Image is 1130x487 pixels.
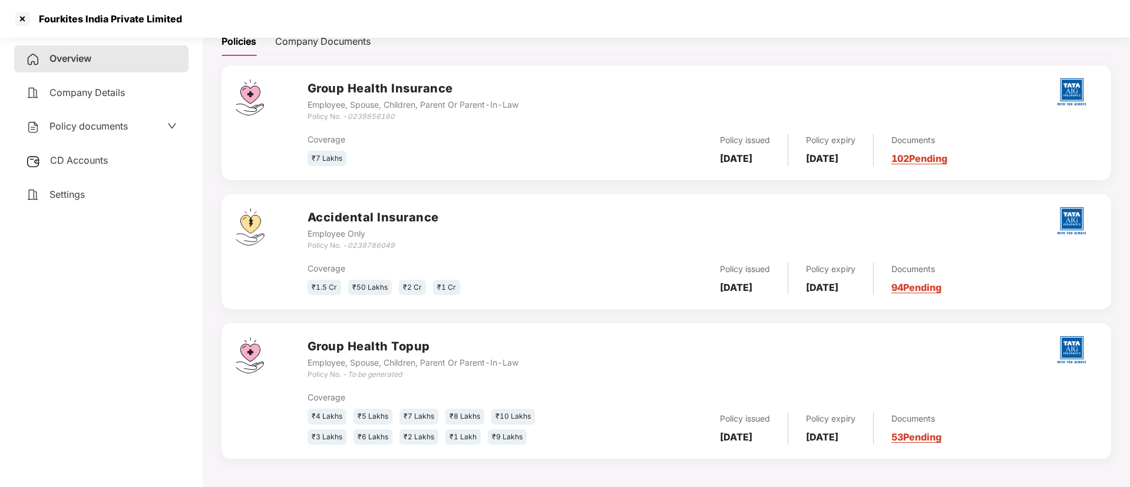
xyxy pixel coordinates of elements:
[720,263,770,276] div: Policy issued
[308,240,439,251] div: Policy No. -
[348,241,395,250] i: 0239786049
[806,134,855,147] div: Policy expiry
[399,280,426,296] div: ₹2 Cr
[26,52,40,67] img: svg+xml;base64,PHN2ZyB4bWxucz0iaHR0cDovL3d3dy53My5vcmcvMjAwMC9zdmciIHdpZHRoPSIyNCIgaGVpZ2h0PSIyNC...
[49,87,125,98] span: Company Details
[26,154,41,168] img: svg+xml;base64,PHN2ZyB3aWR0aD0iMjUiIGhlaWdodD0iMjQiIHZpZXdCb3g9IjAgMCAyNSAyNCIgZmlsbD0ibm9uZSIgeG...
[26,86,40,100] img: svg+xml;base64,PHN2ZyB4bWxucz0iaHR0cDovL3d3dy53My5vcmcvMjAwMC9zdmciIHdpZHRoPSIyNCIgaGVpZ2h0PSIyNC...
[891,412,941,425] div: Documents
[308,356,518,369] div: Employee, Spouse, Children, Parent Or Parent-In-Law
[308,369,518,380] div: Policy No. -
[308,262,571,275] div: Coverage
[891,281,941,293] a: 94 Pending
[236,79,264,115] img: svg+xml;base64,PHN2ZyB4bWxucz0iaHR0cDovL3d3dy53My5vcmcvMjAwMC9zdmciIHdpZHRoPSI0Ny43MTQiIGhlaWdodD...
[806,263,855,276] div: Policy expiry
[308,337,518,356] h3: Group Health Topup
[308,280,341,296] div: ₹1.5 Cr
[891,263,941,276] div: Documents
[806,412,855,425] div: Policy expiry
[891,153,947,164] a: 102 Pending
[348,370,402,379] i: To be generated
[353,409,392,425] div: ₹5 Lakhs
[49,120,128,132] span: Policy documents
[348,280,392,296] div: ₹50 Lakhs
[445,409,484,425] div: ₹8 Lakhs
[50,154,108,166] span: CD Accounts
[308,98,518,111] div: Employee, Spouse, Children, Parent Or Parent-In-Law
[353,429,392,445] div: ₹6 Lakhs
[308,111,518,122] div: Policy No. -
[720,412,770,425] div: Policy issued
[399,409,438,425] div: ₹7 Lakhs
[236,337,264,373] img: svg+xml;base64,PHN2ZyB4bWxucz0iaHR0cDovL3d3dy53My5vcmcvMjAwMC9zdmciIHdpZHRoPSI0Ny43MTQiIGhlaWdodD...
[806,281,838,293] b: [DATE]
[433,280,460,296] div: ₹1 Cr
[1051,200,1092,241] img: tatag.png
[891,431,941,443] a: 53 Pending
[720,134,770,147] div: Policy issued
[308,227,439,240] div: Employee Only
[399,429,438,445] div: ₹2 Lakhs
[308,79,518,98] h3: Group Health Insurance
[806,153,838,164] b: [DATE]
[720,153,752,164] b: [DATE]
[275,34,371,49] div: Company Documents
[308,391,571,404] div: Coverage
[308,133,571,146] div: Coverage
[308,151,346,167] div: ₹7 Lakhs
[720,431,752,443] b: [DATE]
[491,409,535,425] div: ₹10 Lakhs
[891,134,947,147] div: Documents
[26,188,40,202] img: svg+xml;base64,PHN2ZyB4bWxucz0iaHR0cDovL3d3dy53My5vcmcvMjAwMC9zdmciIHdpZHRoPSIyNCIgaGVpZ2h0PSIyNC...
[1051,71,1092,112] img: tatag.png
[49,188,85,200] span: Settings
[167,121,177,131] span: down
[488,429,527,445] div: ₹9 Lakhs
[26,120,40,134] img: svg+xml;base64,PHN2ZyB4bWxucz0iaHR0cDovL3d3dy53My5vcmcvMjAwMC9zdmciIHdpZHRoPSIyNCIgaGVpZ2h0PSIyNC...
[49,52,91,64] span: Overview
[720,281,752,293] b: [DATE]
[308,429,346,445] div: ₹3 Lakhs
[308,409,346,425] div: ₹4 Lakhs
[445,429,481,445] div: ₹1 Lakh
[222,34,256,49] div: Policies
[32,13,182,25] div: Fourkites India Private Limited
[348,112,395,121] i: 0239856160
[1051,329,1092,370] img: tatag.png
[236,208,265,246] img: svg+xml;base64,PHN2ZyB4bWxucz0iaHR0cDovL3d3dy53My5vcmcvMjAwMC9zdmciIHdpZHRoPSI0OS4zMjEiIGhlaWdodD...
[308,208,439,227] h3: Accidental Insurance
[806,431,838,443] b: [DATE]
